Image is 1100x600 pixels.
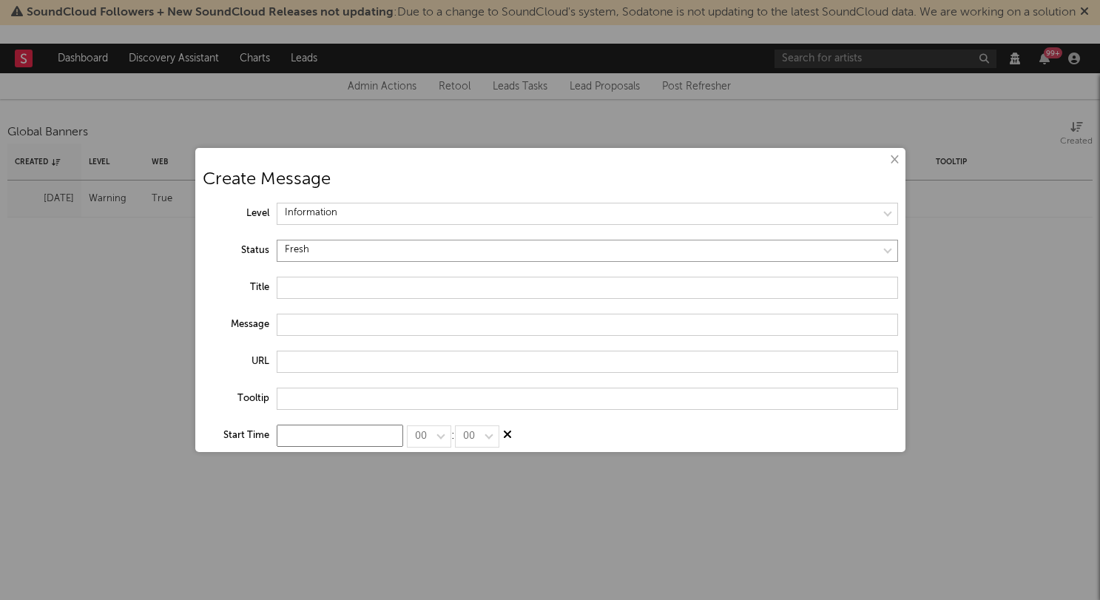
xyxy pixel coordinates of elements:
[203,314,277,351] label: Message
[203,351,277,388] label: URL
[277,425,898,462] div: :
[203,277,277,314] label: Title
[203,170,898,188] h2: Create Message
[203,425,277,462] label: Start Time
[203,388,277,425] label: Tooltip
[203,203,277,240] label: Level
[203,240,277,277] label: Status
[885,152,902,168] button: ×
